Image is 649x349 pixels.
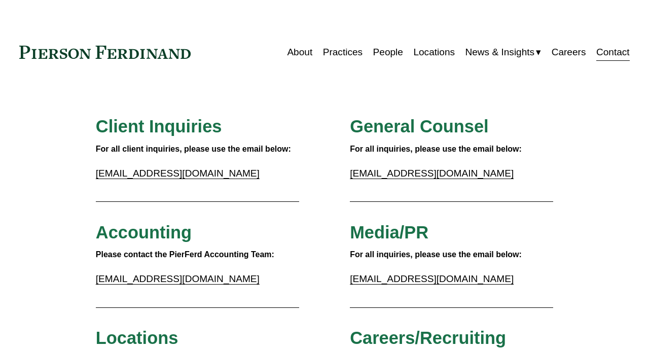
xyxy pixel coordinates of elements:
[96,223,192,242] span: Accounting
[350,117,489,136] span: General Counsel
[96,117,222,136] span: Client Inquiries
[413,43,455,62] a: Locations
[96,328,178,347] span: Locations
[596,43,630,62] a: Contact
[552,43,586,62] a: Careers
[350,168,514,179] a: [EMAIL_ADDRESS][DOMAIN_NAME]
[350,145,522,153] strong: For all inquiries, please use the email below:
[96,168,260,179] a: [EMAIL_ADDRESS][DOMAIN_NAME]
[323,43,363,62] a: Practices
[350,273,514,284] a: [EMAIL_ADDRESS][DOMAIN_NAME]
[465,43,541,62] a: folder dropdown
[96,250,274,259] strong: Please contact the PierFerd Accounting Team:
[465,44,534,61] span: News & Insights
[350,250,522,259] strong: For all inquiries, please use the email below:
[373,43,403,62] a: People
[287,43,312,62] a: About
[96,273,260,284] a: [EMAIL_ADDRESS][DOMAIN_NAME]
[350,328,506,347] span: Careers/Recruiting
[96,145,291,153] strong: For all client inquiries, please use the email below:
[350,223,428,242] span: Media/PR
